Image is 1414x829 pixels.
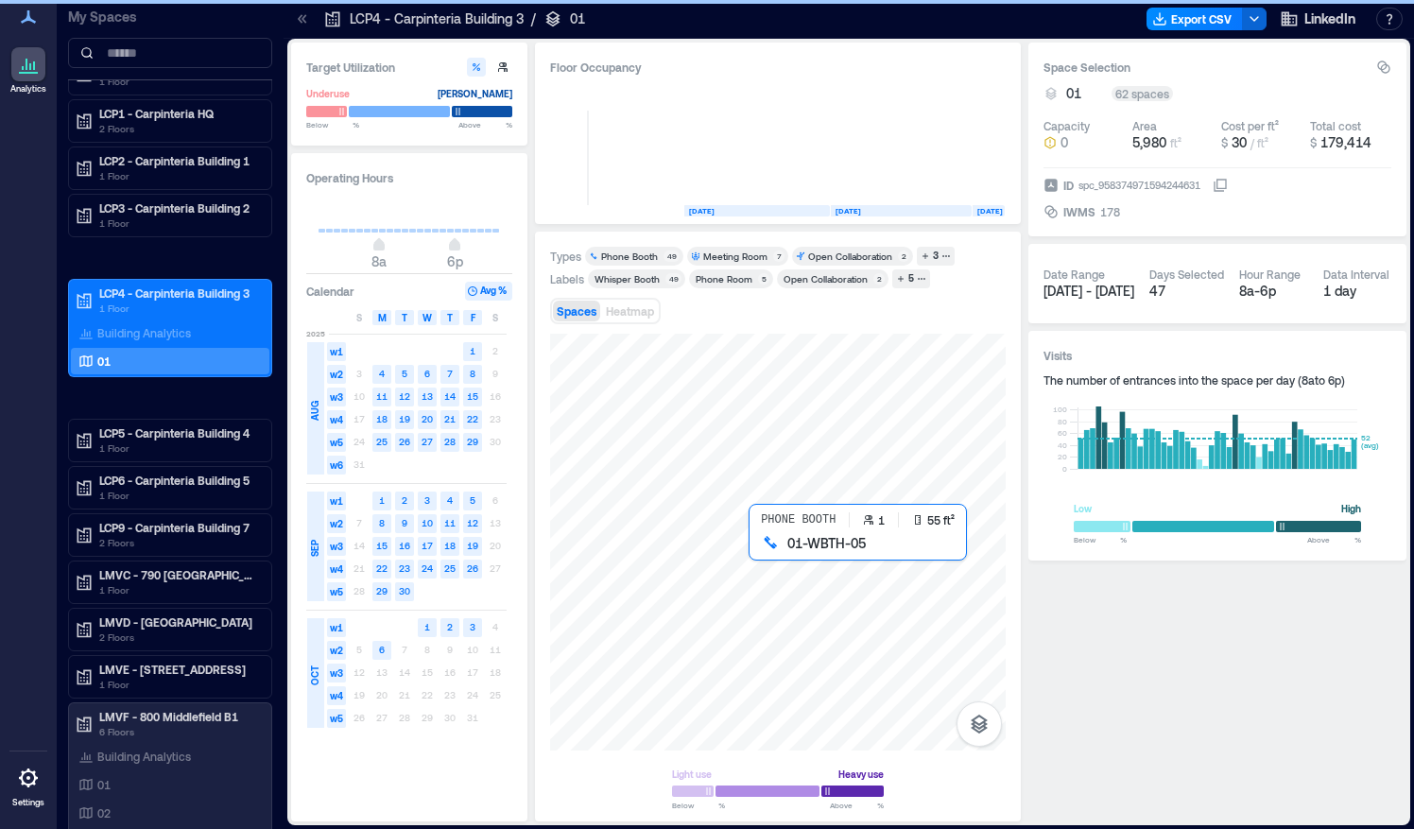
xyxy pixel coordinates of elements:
div: spc_958374971594244631 [1077,176,1202,195]
span: [DATE] - [DATE] [1043,283,1134,299]
span: LinkedIn [1304,9,1355,28]
p: Settings [12,797,44,808]
text: [DATE] [836,206,861,216]
div: [PERSON_NAME] [438,84,512,103]
span: w1 [327,492,346,510]
div: Hour Range [1239,267,1301,282]
text: 1 [470,345,475,356]
button: 5 [892,269,930,288]
div: Meeting Room [703,250,767,263]
span: w5 [327,709,346,728]
div: Light use [672,765,712,784]
p: Analytics [10,83,46,95]
span: S [492,310,498,325]
div: Labels [550,271,584,286]
p: LMVC - 790 [GEOGRAPHIC_DATA] B2 [99,567,258,582]
div: 2 [873,273,885,285]
text: 13 [422,390,433,402]
text: 3 [424,494,430,506]
text: 14 [444,390,456,402]
button: Avg % [465,282,512,301]
text: 17 [422,540,433,551]
div: Area [1132,118,1157,133]
span: 5,980 [1132,134,1166,150]
div: Underuse [306,84,350,103]
span: SEP [307,540,322,557]
span: / ft² [1250,136,1268,149]
div: Data Interval [1323,267,1389,282]
text: [DATE] [977,206,1003,216]
text: 29 [376,585,388,596]
text: 8 [379,517,385,528]
p: 2 Floors [99,121,258,136]
tspan: 20 [1058,452,1067,461]
div: Date Range [1043,267,1105,282]
p: 01 [570,9,585,28]
div: 62 spaces [1112,86,1173,101]
p: 1 Floor [99,677,258,692]
text: 25 [444,562,456,574]
p: My Spaces [68,8,272,26]
span: Above % [830,800,884,811]
span: 2025 [306,328,325,339]
text: 19 [399,413,410,424]
text: 5 [470,494,475,506]
div: 5 [905,270,917,287]
text: 15 [376,540,388,551]
tspan: 80 [1058,417,1067,426]
p: Building Analytics [97,325,191,340]
span: IWMS [1063,202,1095,221]
span: w1 [327,618,346,637]
text: 25 [376,436,388,447]
p: 2 Floors [99,535,258,550]
div: Days Selected [1149,267,1224,282]
div: Whisper Booth [595,272,660,285]
button: 0 [1043,133,1125,152]
text: 23 [399,562,410,574]
text: 16 [399,540,410,551]
span: AUG [307,401,322,421]
div: Floor Occupancy [550,58,1006,77]
p: 1 Floor [99,301,258,316]
text: 26 [399,436,410,447]
text: 12 [399,390,410,402]
h3: Operating Hours [306,168,512,187]
button: $ 30 / ft² [1221,133,1302,152]
p: 1 Floor [99,488,258,503]
span: w1 [327,342,346,361]
text: 19 [467,540,478,551]
div: Low [1074,499,1092,518]
text: 21 [444,413,456,424]
text: 22 [376,562,388,574]
text: 1 [424,621,430,632]
span: 0 [1060,133,1068,152]
span: w3 [327,537,346,556]
text: 2 [402,494,407,506]
div: Open Collaboration [784,272,868,285]
p: 1 Floor [99,440,258,456]
h3: Calendar [306,282,354,301]
a: Settings [6,755,51,814]
div: 3 [930,248,941,265]
text: 26 [467,562,478,574]
div: 5 [758,273,769,285]
div: 1 day [1323,282,1392,301]
div: Heavy use [838,765,884,784]
div: The number of entrances into the space per day ( 8a to 6p ) [1043,372,1391,388]
text: 30 [399,585,410,596]
tspan: 40 [1058,440,1067,450]
button: LinkedIn [1274,4,1361,34]
text: 10 [422,517,433,528]
p: LCP1 - Carpinteria HQ [99,106,258,121]
p: Building Analytics [97,749,191,764]
tspan: 60 [1058,428,1067,438]
text: 11 [376,390,388,402]
span: M [378,310,387,325]
span: ft² [1170,136,1181,149]
span: w2 [327,641,346,660]
span: w4 [327,410,346,429]
p: 02 [97,805,111,820]
span: OCT [307,665,322,685]
h3: Target Utilization [306,58,512,77]
text: [DATE] [689,206,715,216]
